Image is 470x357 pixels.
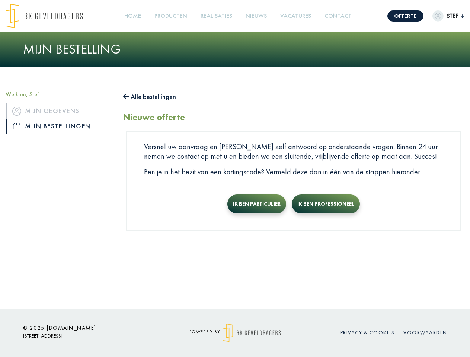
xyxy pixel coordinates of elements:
button: Stef [432,10,464,22]
h5: Welkom, Stef [6,91,112,98]
h2: Nieuwe offerte [123,112,185,123]
button: Alle bestellingen [123,91,176,103]
a: iconMijn bestellingen [6,119,112,134]
button: Ik ben professioneel [292,194,360,213]
img: logo [223,324,281,342]
a: Voorwaarden [403,329,447,336]
img: logo [6,4,83,28]
img: icon [12,107,21,116]
span: Stef [444,12,461,20]
a: Nieuws [243,8,270,25]
p: [STREET_ADDRESS] [23,331,157,341]
img: dummypic.png [432,10,444,22]
button: Ik ben particulier [227,194,286,213]
div: powered by [168,324,302,342]
a: iconMijn gegevens [6,103,112,118]
p: Versnel uw aanvraag en [PERSON_NAME] zelf antwoord op onderstaande vragen. Binnen 24 uur nemen we... [144,142,443,161]
h6: © 2025 [DOMAIN_NAME] [23,325,157,331]
a: Offerte [387,10,423,22]
a: Home [121,8,144,25]
a: Realisaties [198,8,235,25]
a: Vacatures [277,8,314,25]
h1: Mijn bestelling [23,41,447,57]
a: Contact [322,8,355,25]
a: Producten [151,8,190,25]
img: icon [13,123,20,129]
p: Ben je in het bezit van een kortingscode? Vermeld deze dan in één van de stappen hieronder. [144,167,443,177]
a: Privacy & cookies [340,329,395,336]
